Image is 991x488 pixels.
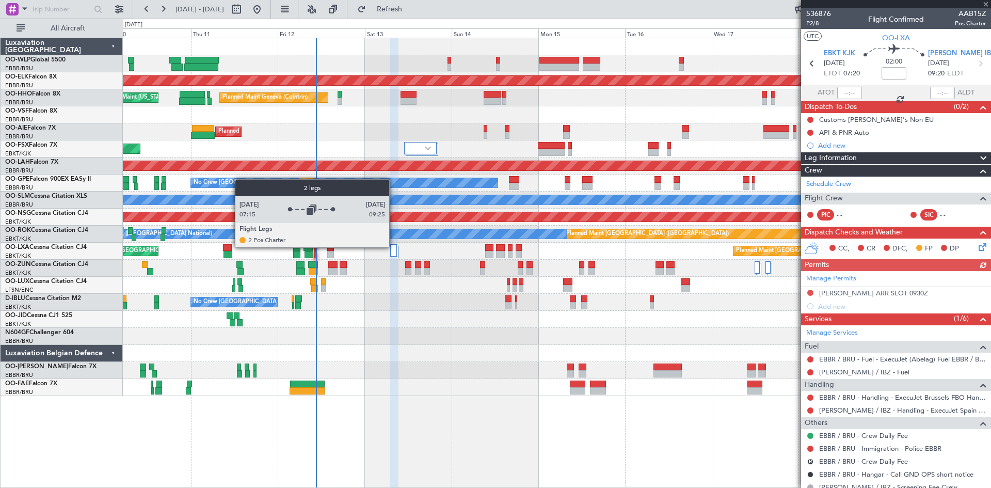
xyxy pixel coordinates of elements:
[818,88,835,98] span: ATOT
[538,28,625,38] div: Mon 15
[5,364,97,370] a: OO-[PERSON_NAME]Falcon 7X
[806,328,858,338] a: Manage Services
[5,99,33,106] a: EBBR/BRU
[805,227,903,239] span: Dispatch Checks and Weather
[5,303,31,311] a: EBKT/KJK
[843,69,860,79] span: 07:20
[805,313,832,325] span: Services
[5,261,31,267] span: OO-ZUN
[805,152,857,164] span: Leg Information
[5,150,31,158] a: EBKT/KJK
[817,209,834,221] div: PIC
[5,193,30,199] span: OO-SLM
[5,227,31,233] span: OO-ROK
[218,124,381,139] div: Planned Maint [GEOGRAPHIC_DATA] ([GEOGRAPHIC_DATA])
[353,1,414,18] button: Refresh
[882,33,910,43] span: OO-LXA
[5,261,88,267] a: OO-ZUNCessna Citation CJ4
[278,28,364,38] div: Fri 12
[867,244,875,254] span: CR
[5,210,31,216] span: OO-NSG
[955,19,986,28] span: Pos Charter
[5,116,33,123] a: EBBR/BRU
[31,2,91,17] input: Trip Number
[5,218,31,226] a: EBKT/KJK
[805,193,843,204] span: Flight Crew
[712,28,798,38] div: Wed 17
[5,295,25,302] span: D-IBLU
[5,176,91,182] a: OO-GPEFalcon 900EX EASy II
[194,175,366,191] div: No Crew [GEOGRAPHIC_DATA] ([GEOGRAPHIC_DATA] National)
[805,165,822,177] span: Crew
[125,21,142,29] div: [DATE]
[5,337,33,345] a: EBBR/BRU
[736,243,899,259] div: Planned Maint [GEOGRAPHIC_DATA] ([GEOGRAPHIC_DATA])
[819,457,908,466] a: EBBR / BRU - Crew Daily Fee
[818,141,986,150] div: Add new
[807,459,813,465] button: R
[27,25,109,32] span: All Aircraft
[5,159,30,165] span: OO-LAH
[452,28,538,38] div: Sun 14
[104,28,191,38] div: Wed 10
[5,286,34,294] a: LFSN/ENC
[5,371,33,379] a: EBBR/BRU
[222,90,308,105] div: Planned Maint Geneva (Cointrin)
[868,14,924,25] div: Flight Confirmed
[819,431,908,440] a: EBBR / BRU - Crew Daily Fee
[819,470,973,479] a: EBBR / BRU - Hangar - Call GND OPS short notice
[925,244,933,254] span: FP
[5,201,33,209] a: EBBR/BRU
[5,235,31,243] a: EBKT/KJK
[5,210,88,216] a: OO-NSGCessna Citation CJ4
[11,20,112,37] button: All Aircraft
[954,101,969,112] span: (0/2)
[5,381,29,387] span: OO-FAE
[5,57,30,63] span: OO-WLP
[806,179,851,190] a: Schedule Crew
[5,167,33,175] a: EBBR/BRU
[805,101,857,113] span: Dispatch To-Dos
[194,294,366,310] div: No Crew [GEOGRAPHIC_DATA] ([GEOGRAPHIC_DATA] National)
[824,49,855,59] span: EBKT KJK
[5,142,57,148] a: OO-FSXFalcon 7X
[806,19,831,28] span: P2/8
[838,244,850,254] span: CC,
[5,176,29,182] span: OO-GPE
[5,184,33,192] a: EBBR/BRU
[5,74,28,80] span: OO-ELK
[928,69,945,79] span: 09:20
[5,142,29,148] span: OO-FSX
[5,329,74,336] a: N604GFChallenger 604
[425,146,431,150] img: arrow-gray.svg
[5,252,31,260] a: EBKT/KJK
[5,159,58,165] a: OO-LAHFalcon 7X
[805,341,819,353] span: Fuel
[819,355,986,364] a: EBBR / BRU - Fuel - ExecuJet (Abelag) Fuel EBBR / BRU
[928,58,949,69] span: [DATE]
[5,312,72,319] a: OO-JIDCessna CJ1 525
[5,227,88,233] a: OO-ROKCessna Citation CJ4
[5,295,81,302] a: D-IBLUCessna Citation M2
[804,32,822,41] button: UTC
[5,381,57,387] a: OO-FAEFalcon 7X
[566,226,729,242] div: Planned Maint [GEOGRAPHIC_DATA] ([GEOGRAPHIC_DATA])
[5,320,31,328] a: EBKT/KJK
[824,58,845,69] span: [DATE]
[798,28,885,38] div: Thu 18
[947,69,964,79] span: ELDT
[302,175,489,191] div: Planned Maint [GEOGRAPHIC_DATA] ([GEOGRAPHIC_DATA] National)
[5,125,56,131] a: OO-AIEFalcon 7X
[954,313,969,324] span: (1/6)
[819,393,986,402] a: EBBR / BRU - Handling - ExecuJet Brussels FBO Handling Abelag
[5,278,29,285] span: OO-LUX
[5,312,27,319] span: OO-JID
[819,115,934,124] div: Customs [PERSON_NAME]'s Non EU
[806,8,831,19] span: 536876
[824,69,841,79] span: ETOT
[940,210,963,219] div: - -
[950,244,959,254] span: DP
[5,108,29,114] span: OO-VSF
[819,444,941,453] a: EBBR / BRU - Immigration - Police EBBR
[5,57,66,63] a: OO-WLPGlobal 5500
